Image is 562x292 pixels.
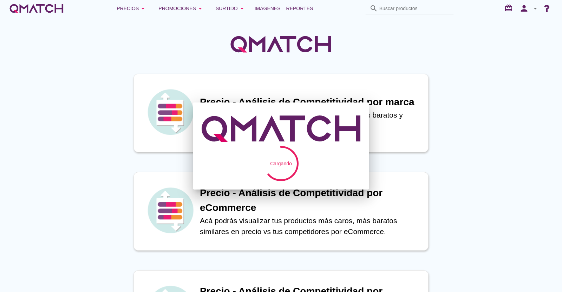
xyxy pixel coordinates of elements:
[200,186,421,215] h1: Precio - Análisis de Competitividad por eCommerce
[286,4,313,13] span: Reportes
[200,215,421,237] p: Acá podrás visualizar tus productos más caros, más baratos similares en precio vs tus competidore...
[146,87,195,137] img: icon
[210,1,252,15] button: Surtido
[504,4,516,12] i: redeem
[124,74,438,152] a: iconPrecio - Análisis de Competitividad por marcaAcá podrás visualizar tus productos más caros, m...
[158,4,204,13] div: Promociones
[111,1,153,15] button: Precios
[117,4,147,13] div: Precios
[196,4,204,13] i: arrow_drop_down
[139,4,147,13] i: arrow_drop_down
[531,4,540,13] i: arrow_drop_down
[517,4,531,13] i: person
[255,4,281,13] span: Imágenes
[228,27,334,62] img: QMatchLogo
[146,186,195,235] img: icon
[379,3,450,14] input: Buscar productos
[8,1,65,15] a: white-qmatch-logo
[153,1,210,15] button: Promociones
[238,4,246,13] i: arrow_drop_down
[216,4,246,13] div: Surtido
[202,111,360,146] div: QMatch logo
[283,1,316,15] a: Reportes
[200,95,421,109] h1: Precio - Análisis de Competitividad por marca
[252,1,283,15] a: Imágenes
[124,172,438,251] a: iconPrecio - Análisis de Competitividad por eCommerceAcá podrás visualizar tus productos más caro...
[370,4,378,13] i: search
[270,160,292,167] div: Cargando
